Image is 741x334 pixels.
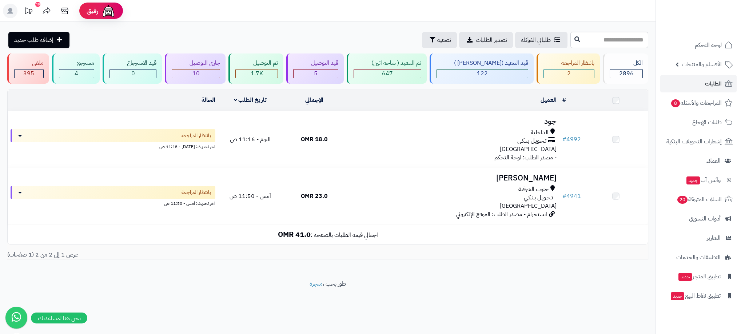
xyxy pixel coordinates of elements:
a: الحالة [202,96,215,104]
h3: [PERSON_NAME] [349,174,557,182]
a: وآتس آبجديد [660,171,737,189]
span: جديد [671,292,684,300]
a: #4992 [562,135,581,144]
div: تم التوصيل [235,59,278,67]
span: بانتظار المراجعة [182,132,211,139]
span: [GEOGRAPHIC_DATA] [500,202,557,210]
span: 4 [75,69,78,78]
a: متجرة [310,279,323,288]
span: الداخلية [531,128,549,137]
a: ملغي 395 [6,53,51,84]
button: تصفية [422,32,457,48]
a: جاري التوصيل 10 [163,53,227,84]
div: قيد الاسترجاع [109,59,157,67]
a: الإجمالي [305,96,323,104]
div: 1711 [236,69,278,78]
b: 41.0 OMR [278,229,311,240]
a: المراجعات والأسئلة8 [660,94,737,112]
a: إضافة طلب جديد [8,32,69,48]
span: [GEOGRAPHIC_DATA] [500,145,557,154]
span: تصدير الطلبات [476,36,507,44]
span: 2 [567,69,571,78]
span: رفيق [87,7,98,15]
a: تطبيق نقاط البيعجديد [660,287,737,305]
div: تم التنفيذ ( ساحة اتين) [354,59,421,67]
a: العملاء [660,152,737,170]
span: 18.0 OMR [301,135,328,144]
div: مسترجع [59,59,94,67]
div: 10 [35,2,40,7]
span: 2896 [619,69,634,78]
a: تصدير الطلبات [459,32,513,48]
span: تطبيق نقاط البيع [670,291,721,301]
span: انستجرام - مصدر الطلب: الموقع الإلكتروني [456,210,547,219]
a: بانتظار المراجعة 2 [535,53,601,84]
td: اجمالي قيمة الطلبات بالصفحة : [8,225,648,244]
a: الطلبات [660,75,737,92]
span: العملاء [706,156,721,166]
a: تم التوصيل 1.7K [227,53,285,84]
a: طلبات الإرجاع [660,114,737,131]
span: المراجعات والأسئلة [670,98,722,108]
a: لوحة التحكم [660,36,737,54]
div: 4 [59,69,94,78]
span: 20 [677,196,688,204]
span: طلباتي المُوكلة [521,36,551,44]
div: الكل [610,59,643,67]
span: 8 [671,99,680,107]
div: اخر تحديث: [DATE] - 11:15 ص [11,142,215,150]
span: # [562,135,566,144]
span: إضافة طلب جديد [14,36,53,44]
div: بانتظار المراجعة [543,59,594,67]
span: الطلبات [705,79,722,89]
span: التقارير [707,233,721,243]
h3: جود [349,117,557,126]
div: اخر تحديث: أمس - 11:50 ص [11,199,215,207]
a: قيد الاسترجاع 0 [101,53,164,84]
a: التطبيقات والخدمات [660,248,737,266]
span: لوحة التحكم [695,40,722,50]
span: 395 [23,69,34,78]
span: 647 [382,69,393,78]
a: التقارير [660,229,737,247]
span: تطبيق المتجر [678,271,721,282]
div: جاري التوصيل [172,59,220,67]
a: الكل2896 [601,53,650,84]
div: 10 [172,69,220,78]
span: جديد [678,273,692,281]
span: السلات المتروكة [677,194,722,204]
span: اليوم - 11:16 ص [230,135,271,144]
div: 5 [294,69,338,78]
a: إشعارات التحويلات البنكية [660,133,737,150]
span: بانتظار المراجعة [182,189,211,196]
span: 122 [477,69,488,78]
span: التطبيقات والخدمات [676,252,721,262]
span: طلبات الإرجاع [692,117,722,127]
a: # [562,96,566,104]
span: تـحـويـل بـنـكـي [524,194,553,202]
span: 1.7K [251,69,263,78]
a: #4941 [562,192,581,200]
a: أدوات التسويق [660,210,737,227]
div: 122 [437,69,528,78]
div: 647 [354,69,421,78]
span: أدوات التسويق [689,214,721,224]
span: 10 [192,69,200,78]
a: قيد التوصيل 5 [285,53,345,84]
a: السلات المتروكة20 [660,191,737,208]
div: عرض 1 إلى 2 من 2 (1 صفحات) [2,251,328,259]
span: أمس - 11:50 ص [230,192,271,200]
a: مسترجع 4 [51,53,101,84]
span: جنوب الشرقية [518,185,549,194]
div: 0 [110,69,156,78]
span: # [562,192,566,200]
a: العميل [541,96,557,104]
a: تم التنفيذ ( ساحة اتين) 647 [345,53,428,84]
img: logo-2.png [692,20,734,36]
span: تـحـويـل بـنـكـي [517,137,546,145]
span: 0 [131,69,135,78]
span: جديد [686,176,700,184]
a: قيد التنفيذ ([PERSON_NAME] ) 122 [428,53,535,84]
span: 5 [314,69,318,78]
span: 23.0 OMR [301,192,328,200]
